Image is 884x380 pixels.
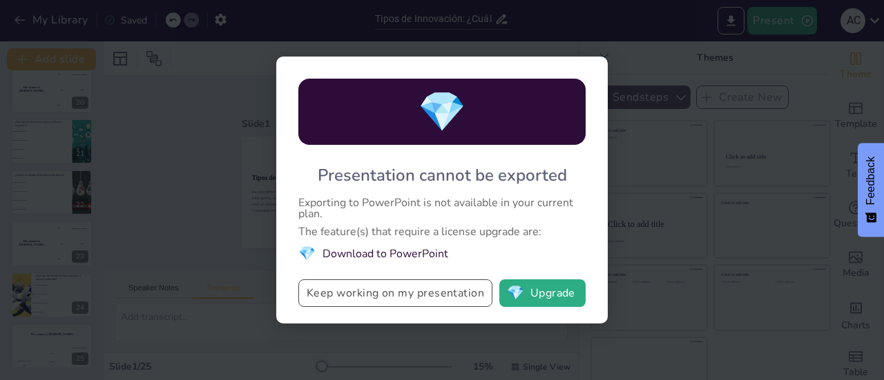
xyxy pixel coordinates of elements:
div: Exporting to PowerPoint is not available in your current plan. [298,197,586,219]
span: diamond [507,286,524,300]
span: Feedback [865,157,877,205]
button: Feedback - Show survey [858,143,884,237]
button: diamondUpgrade [499,279,586,307]
div: Presentation cannot be exported [318,164,567,186]
li: Download to PowerPoint [298,244,586,263]
span: diamond [298,244,316,263]
div: The feature(s) that require a license upgrade are: [298,226,586,237]
span: diamond [418,86,466,139]
button: Keep working on my presentation [298,279,492,307]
